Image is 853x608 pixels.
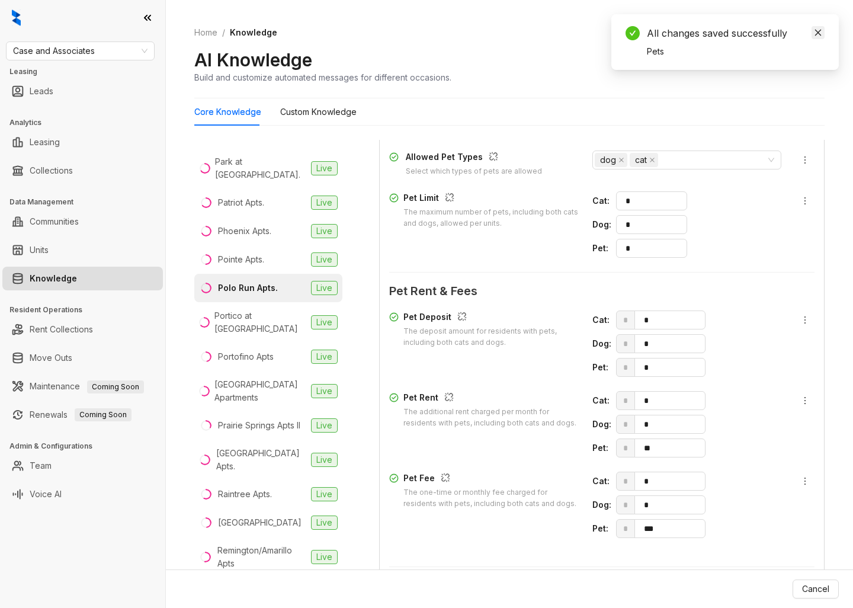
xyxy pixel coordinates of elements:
[217,544,306,570] div: Remington/Amarillo Apts
[30,130,60,154] a: Leasing
[2,210,163,233] li: Communities
[30,454,52,478] a: Team
[403,311,578,326] div: Pet Deposit
[647,45,825,58] div: Pets
[592,475,611,488] div: Cat :
[311,453,338,467] span: Live
[30,159,73,183] a: Collections
[30,346,72,370] a: Move Outs
[403,326,578,348] div: The deposit amount for residents with pets, including both cats and dogs.
[592,394,611,407] div: Cat :
[800,396,810,405] span: more
[87,380,144,393] span: Coming Soon
[218,419,300,432] div: Prairie Springs Apts II
[626,26,640,40] span: check-circle
[12,9,21,26] img: logo
[592,313,611,327] div: Cat :
[403,207,578,229] div: The maximum number of pets, including both cats and dogs, allowed per units.
[311,516,338,530] span: Live
[406,166,542,177] div: Select which types of pets are allowed
[13,42,147,60] span: Case and Associates
[2,454,163,478] li: Team
[406,151,542,166] div: Allowed Pet Types
[592,218,611,231] div: Dog :
[2,238,163,262] li: Units
[2,79,163,103] li: Leads
[30,238,49,262] a: Units
[311,196,338,210] span: Live
[389,282,814,300] span: Pet Rent & Fees
[230,27,277,37] span: Knowledge
[814,28,822,37] span: close
[218,196,264,209] div: Patriot Apts.
[600,153,616,167] span: dog
[222,26,225,39] li: /
[194,105,261,119] div: Core Knowledge
[311,418,338,433] span: Live
[9,305,165,315] h3: Resident Operations
[30,403,132,427] a: RenewalsComing Soon
[800,196,810,206] span: more
[30,318,93,341] a: Rent Collections
[311,252,338,267] span: Live
[30,267,77,290] a: Knowledge
[2,130,163,154] li: Leasing
[30,210,79,233] a: Communities
[2,159,163,183] li: Collections
[280,105,357,119] div: Custom Knowledge
[403,487,578,510] div: The one-time or monthly fee charged for residents with pets, including both cats and dogs.
[647,26,825,40] div: All changes saved successfully
[592,441,611,455] div: Pet :
[311,281,338,295] span: Live
[218,253,264,266] div: Pointe Apts.
[2,375,163,398] li: Maintenance
[592,194,611,207] div: Cat :
[592,498,611,511] div: Dog :
[2,346,163,370] li: Move Outs
[214,378,306,404] div: [GEOGRAPHIC_DATA] Apartments
[592,361,611,374] div: Pet :
[311,550,338,564] span: Live
[218,488,272,501] div: Raintree Apts.
[30,79,53,103] a: Leads
[592,522,611,535] div: Pet :
[75,408,132,421] span: Coming Soon
[2,403,163,427] li: Renewals
[215,155,306,181] div: Park at [GEOGRAPHIC_DATA].
[403,407,578,429] div: The additional rent charged per month for residents with pets, including both cats and dogs.
[800,315,810,325] span: more
[311,487,338,501] span: Live
[218,225,271,238] div: Phoenix Apts.
[218,350,274,363] div: Portofino Apts
[9,441,165,452] h3: Admin & Configurations
[9,197,165,207] h3: Data Management
[592,418,611,431] div: Dog :
[216,447,306,473] div: [GEOGRAPHIC_DATA] Apts.
[218,516,302,529] div: [GEOGRAPHIC_DATA]
[800,155,810,165] span: more
[2,318,163,341] li: Rent Collections
[403,391,578,407] div: Pet Rent
[630,153,658,167] span: cat
[403,191,578,207] div: Pet Limit
[311,224,338,238] span: Live
[649,157,655,163] span: close
[214,309,306,335] div: Portico at [GEOGRAPHIC_DATA]
[311,350,338,364] span: Live
[218,281,278,295] div: Polo Run Apts.
[192,26,220,39] a: Home
[635,153,647,167] span: cat
[30,482,62,506] a: Voice AI
[595,153,627,167] span: dog
[592,337,611,350] div: Dog :
[403,472,578,487] div: Pet Fee
[812,26,825,39] a: Close
[9,117,165,128] h3: Analytics
[194,49,312,71] h2: AI Knowledge
[618,157,624,163] span: close
[311,161,338,175] span: Live
[311,384,338,398] span: Live
[9,66,165,77] h3: Leasing
[800,476,810,486] span: more
[2,267,163,290] li: Knowledge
